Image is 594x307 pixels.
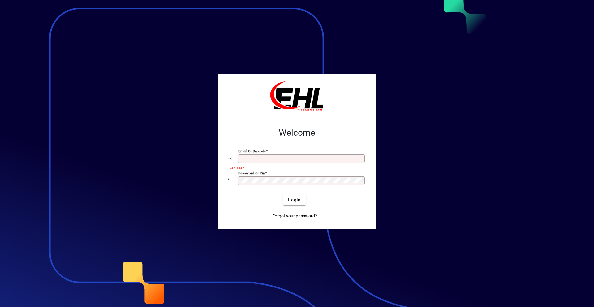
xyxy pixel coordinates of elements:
mat-label: Email or Barcode [238,149,266,153]
mat-label: Password or Pin [238,171,265,175]
mat-error: Required [229,164,361,171]
span: Login [288,197,301,203]
a: Forgot your password? [270,210,320,221]
span: Forgot your password? [272,213,317,219]
h2: Welcome [228,128,366,138]
button: Login [283,194,306,205]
